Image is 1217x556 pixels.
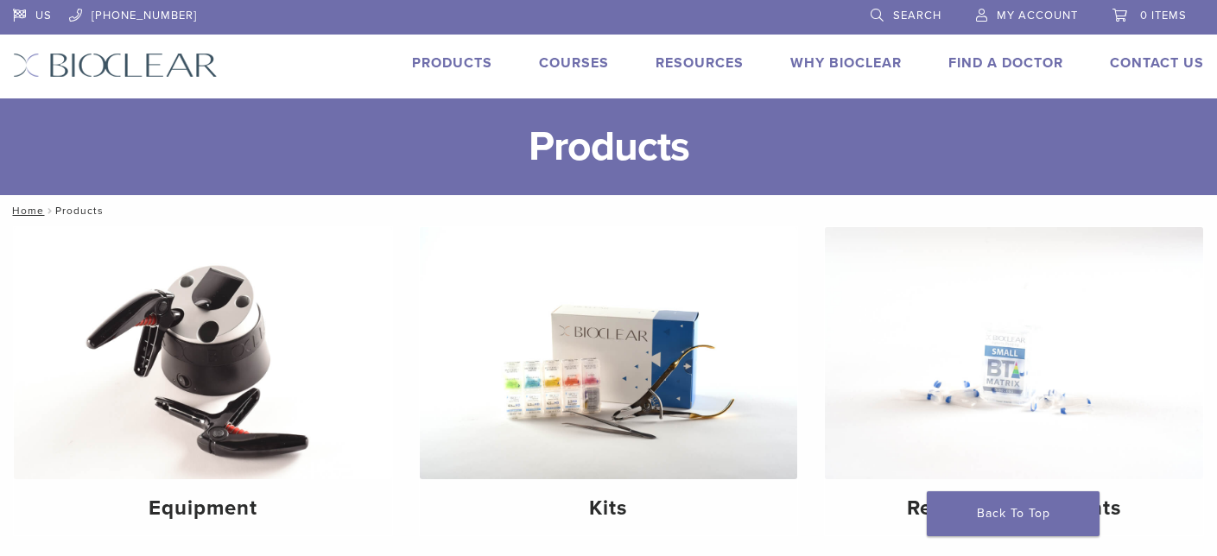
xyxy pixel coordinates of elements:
[1140,9,1187,22] span: 0 items
[14,227,392,479] img: Equipment
[825,227,1203,535] a: Reorder Components
[420,227,798,479] img: Kits
[948,54,1063,72] a: Find A Doctor
[656,54,744,72] a: Resources
[539,54,609,72] a: Courses
[14,227,392,535] a: Equipment
[1110,54,1204,72] a: Contact Us
[420,227,798,535] a: Kits
[839,493,1189,524] h4: Reorder Components
[825,227,1203,479] img: Reorder Components
[13,53,218,78] img: Bioclear
[434,493,784,524] h4: Kits
[7,205,44,217] a: Home
[893,9,941,22] span: Search
[28,493,378,524] h4: Equipment
[44,206,55,215] span: /
[927,491,1100,536] a: Back To Top
[790,54,902,72] a: Why Bioclear
[412,54,492,72] a: Products
[997,9,1078,22] span: My Account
